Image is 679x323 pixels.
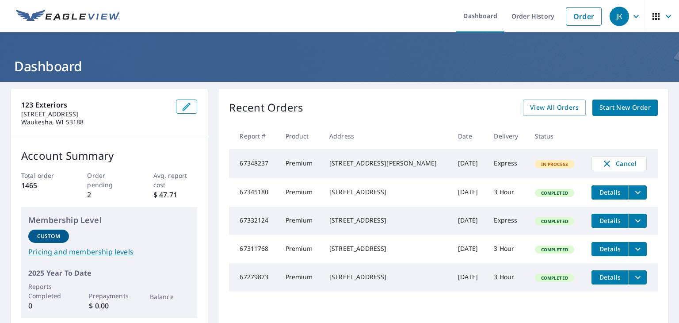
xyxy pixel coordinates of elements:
[28,282,69,300] p: Reports Completed
[629,242,647,256] button: filesDropdownBtn-67311768
[229,207,278,235] td: 67332124
[591,270,629,285] button: detailsBtn-67279873
[597,188,623,196] span: Details
[28,300,69,311] p: 0
[523,100,586,116] a: View All Orders
[329,244,444,253] div: [STREET_ADDRESS]
[451,235,487,263] td: [DATE]
[536,190,573,196] span: Completed
[278,235,322,263] td: Premium
[536,218,573,224] span: Completed
[530,102,579,113] span: View All Orders
[21,100,169,110] p: 123 Exteriors
[229,235,278,263] td: 67311768
[597,245,623,253] span: Details
[21,148,197,164] p: Account Summary
[591,242,629,256] button: detailsBtn-67311768
[28,246,190,257] a: Pricing and membership levels
[229,149,278,178] td: 67348237
[536,161,574,167] span: In Process
[487,123,527,149] th: Delivery
[629,214,647,228] button: filesDropdownBtn-67332124
[487,178,527,207] td: 3 Hour
[528,123,584,149] th: Status
[566,7,602,26] a: Order
[599,102,651,113] span: Start New Order
[329,273,444,281] div: [STREET_ADDRESS]
[629,185,647,200] button: filesDropdownBtn-67345180
[451,178,487,207] td: [DATE]
[451,123,487,149] th: Date
[89,300,130,311] p: $ 0.00
[87,171,131,189] p: Order pending
[150,292,191,301] p: Balance
[229,263,278,292] td: 67279873
[153,189,198,200] p: $ 47.71
[28,214,190,226] p: Membership Level
[278,207,322,235] td: Premium
[153,171,198,189] p: Avg. report cost
[591,185,629,200] button: detailsBtn-67345180
[278,263,322,292] td: Premium
[601,158,637,169] span: Cancel
[597,216,623,225] span: Details
[322,123,451,149] th: Address
[16,10,120,23] img: EV Logo
[487,235,527,263] td: 3 Hour
[487,263,527,292] td: 3 Hour
[591,214,629,228] button: detailsBtn-67332124
[329,216,444,225] div: [STREET_ADDRESS]
[536,275,573,281] span: Completed
[451,263,487,292] td: [DATE]
[229,178,278,207] td: 67345180
[278,149,322,178] td: Premium
[278,178,322,207] td: Premium
[451,149,487,178] td: [DATE]
[28,268,190,278] p: 2025 Year To Date
[591,156,647,171] button: Cancel
[229,100,303,116] p: Recent Orders
[37,232,60,240] p: Custom
[21,171,65,180] p: Total order
[597,273,623,281] span: Details
[21,180,65,191] p: 1465
[87,189,131,200] p: 2
[536,246,573,253] span: Completed
[329,159,444,168] div: [STREET_ADDRESS][PERSON_NAME]
[229,123,278,149] th: Report #
[487,149,527,178] td: Express
[278,123,322,149] th: Product
[629,270,647,285] button: filesDropdownBtn-67279873
[592,100,658,116] a: Start New Order
[11,57,668,75] h1: Dashboard
[21,110,169,118] p: [STREET_ADDRESS]
[610,7,629,26] div: JK
[89,291,130,300] p: Prepayments
[21,118,169,126] p: Waukesha, WI 53188
[487,207,527,235] td: Express
[451,207,487,235] td: [DATE]
[329,188,444,196] div: [STREET_ADDRESS]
